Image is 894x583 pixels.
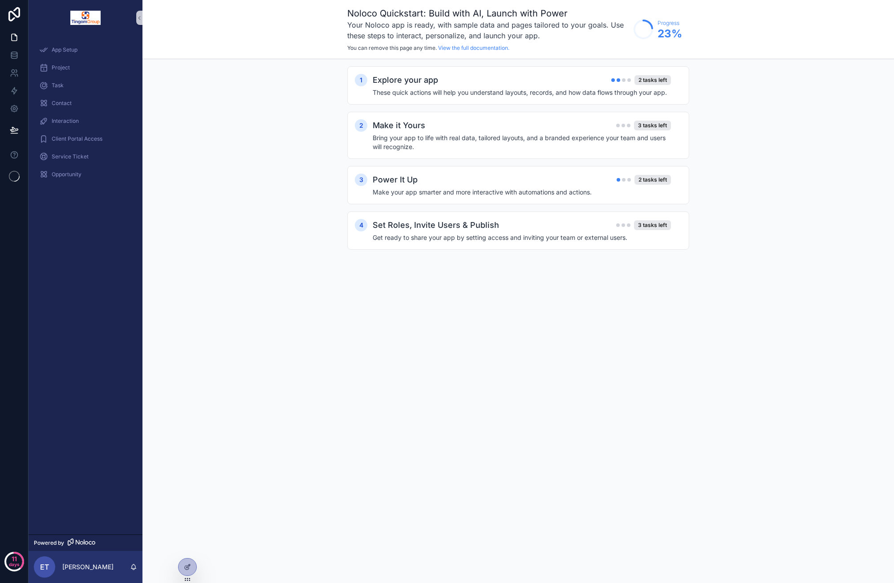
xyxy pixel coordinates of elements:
a: View the full documentation. [438,45,509,51]
div: scrollable content [28,36,142,194]
a: Task [34,77,137,93]
a: App Setup [34,42,137,58]
h4: Make your app smarter and more interactive with automations and actions. [373,188,671,197]
p: [PERSON_NAME] [62,563,114,571]
div: 4 [355,219,367,231]
span: Project [52,64,70,71]
a: Powered by [28,534,142,551]
a: Interaction [34,113,137,129]
h4: These quick actions will help you understand layouts, records, and how data flows through your app. [373,88,671,97]
div: 2 tasks left [634,75,671,85]
div: 2 [355,119,367,132]
p: 11 [12,555,17,563]
div: 2 tasks left [634,175,671,185]
h2: Set Roles, Invite Users & Publish [373,219,499,231]
a: Client Portal Access [34,131,137,147]
span: Contact [52,100,72,107]
span: 23 % [658,27,682,41]
div: 1 [355,74,367,86]
div: 3 [355,174,367,186]
span: Client Portal Access [52,135,102,142]
a: Service Ticket [34,149,137,165]
img: App logo [70,11,101,25]
a: Opportunity [34,166,137,182]
div: scrollable content [142,59,894,274]
h2: Make it Yours [373,119,425,132]
h1: Noloco Quickstart: Build with AI, Launch with Power [347,7,629,20]
span: Opportunity [52,171,81,178]
span: ET [40,562,49,572]
p: days [9,558,20,571]
span: Task [52,82,64,89]
h2: Explore your app [373,74,438,86]
div: 3 tasks left [634,121,671,130]
span: Powered by [34,539,64,547]
span: App Setup [52,46,77,53]
span: Interaction [52,117,79,125]
h2: Power It Up [373,174,418,186]
a: Contact [34,95,137,111]
a: Project [34,60,137,76]
h4: Get ready to share your app by setting access and inviting your team or external users. [373,233,671,242]
h4: Bring your app to life with real data, tailored layouts, and a branded experience your team and u... [373,134,671,151]
div: 3 tasks left [634,220,671,230]
span: Progress [658,20,682,27]
span: Service Ticket [52,153,89,160]
h3: Your Noloco app is ready, with sample data and pages tailored to your goals. Use these steps to i... [347,20,629,41]
span: You can remove this page any time. [347,45,437,51]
